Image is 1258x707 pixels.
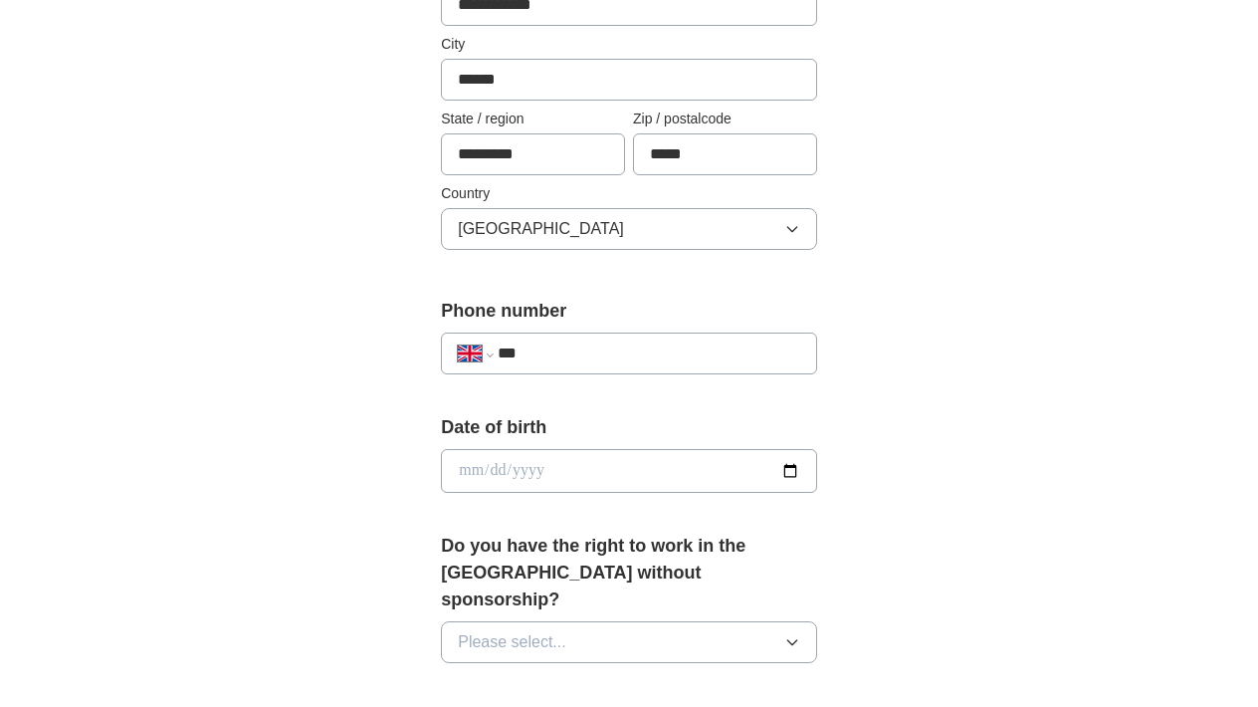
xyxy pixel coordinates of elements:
[441,621,817,663] button: Please select...
[441,298,817,325] label: Phone number
[441,533,817,613] label: Do you have the right to work in the [GEOGRAPHIC_DATA] without sponsorship?
[633,109,817,129] label: Zip / postalcode
[441,34,817,55] label: City
[441,183,817,204] label: Country
[458,217,624,241] span: [GEOGRAPHIC_DATA]
[441,109,625,129] label: State / region
[458,630,566,654] span: Please select...
[441,208,817,250] button: [GEOGRAPHIC_DATA]
[441,414,817,441] label: Date of birth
